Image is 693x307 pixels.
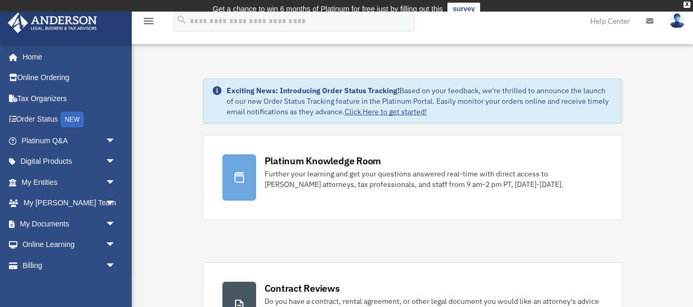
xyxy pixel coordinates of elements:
span: arrow_drop_down [105,255,126,276]
span: arrow_drop_down [105,172,126,193]
div: Contract Reviews [265,282,340,295]
a: Click Here to get started! [345,107,427,116]
div: Get a chance to win 6 months of Platinum for free just by filling out this [213,3,443,15]
a: Platinum Q&Aarrow_drop_down [7,130,132,151]
span: arrow_drop_down [105,193,126,214]
div: NEW [61,112,84,127]
i: search [176,14,188,26]
div: Further your learning and get your questions answered real-time with direct access to [PERSON_NAM... [265,169,603,190]
span: arrow_drop_down [105,234,126,256]
img: Anderson Advisors Platinum Portal [5,13,100,33]
a: Home [7,46,126,67]
a: Platinum Knowledge Room Further your learning and get your questions answered real-time with dire... [203,135,622,220]
a: Order StatusNEW [7,109,132,131]
span: arrow_drop_down [105,130,126,152]
span: arrow_drop_down [105,151,126,173]
img: User Pic [669,13,685,28]
a: Billingarrow_drop_down [7,255,132,276]
span: arrow_drop_down [105,213,126,235]
a: menu [142,18,155,27]
a: Digital Productsarrow_drop_down [7,151,132,172]
div: Based on your feedback, we're thrilled to announce the launch of our new Order Status Tracking fe... [227,85,613,117]
i: menu [142,15,155,27]
div: Platinum Knowledge Room [265,154,382,167]
a: Online Learningarrow_drop_down [7,234,132,255]
a: Tax Organizers [7,88,132,109]
a: My Entitiesarrow_drop_down [7,172,132,193]
a: My Documentsarrow_drop_down [7,213,132,234]
strong: Exciting News: Introducing Order Status Tracking! [227,86,399,95]
a: survey [447,3,480,15]
div: close [684,2,690,8]
a: My [PERSON_NAME] Teamarrow_drop_down [7,193,132,214]
a: Online Ordering [7,67,132,88]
